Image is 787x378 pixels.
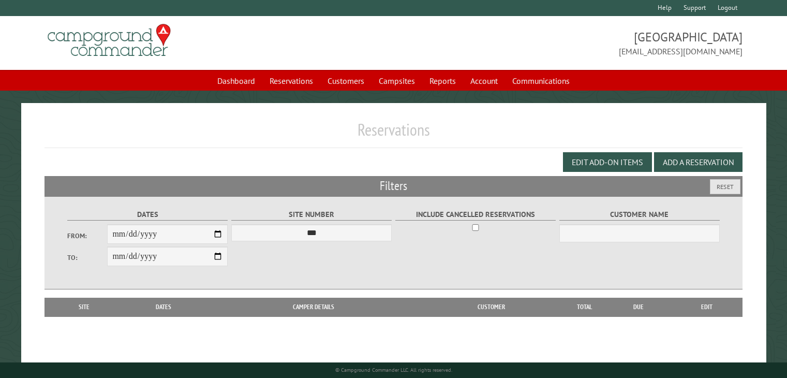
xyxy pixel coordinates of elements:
a: Customers [321,71,370,91]
th: Site [50,298,118,316]
th: Due [605,298,672,316]
label: Site Number [231,209,392,221]
a: Reservations [263,71,319,91]
a: Reports [423,71,462,91]
a: Communications [506,71,576,91]
th: Dates [118,298,209,316]
label: To: [67,253,108,263]
th: Edit [672,298,743,316]
th: Total [564,298,605,316]
a: Campsites [373,71,421,91]
h2: Filters [44,176,743,196]
button: Add a Reservation [654,152,743,172]
label: Dates [67,209,228,221]
label: Customer Name [559,209,720,221]
span: [GEOGRAPHIC_DATA] [EMAIL_ADDRESS][DOMAIN_NAME] [394,28,743,57]
small: © Campground Commander LLC. All rights reserved. [335,367,452,373]
th: Customer [419,298,564,316]
label: From: [67,231,108,241]
label: Include Cancelled Reservations [395,209,556,221]
th: Camper Details [209,298,419,316]
h1: Reservations [44,120,743,148]
img: Campground Commander [44,20,174,61]
a: Dashboard [211,71,261,91]
a: Account [464,71,504,91]
button: Reset [710,179,740,194]
button: Edit Add-on Items [563,152,652,172]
